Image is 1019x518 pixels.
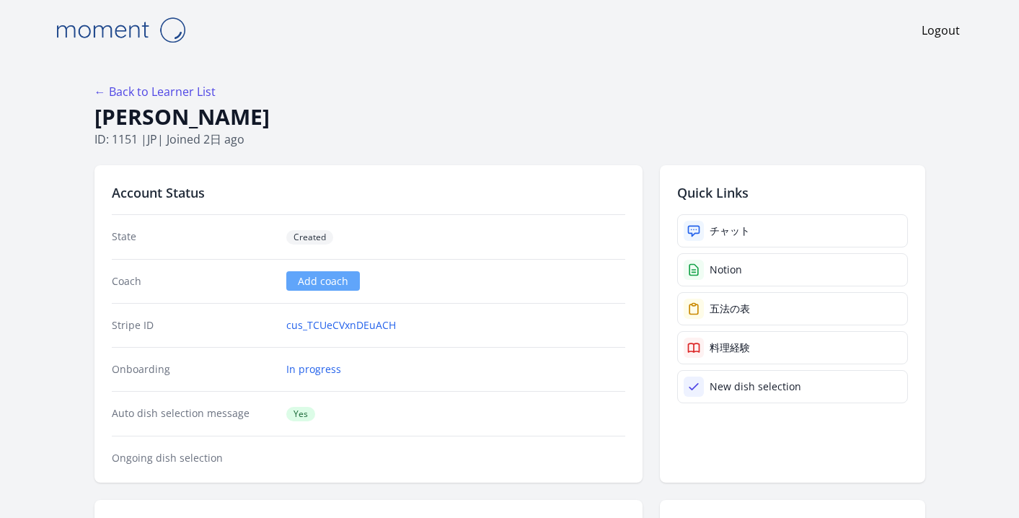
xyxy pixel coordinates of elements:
[112,274,275,289] dt: Coach
[286,271,360,291] a: Add coach
[710,302,750,316] div: 五法の表
[286,230,333,245] span: Created
[112,451,275,465] dt: Ongoing dish selection
[286,407,315,421] span: Yes
[94,84,216,100] a: ← Back to Learner List
[677,183,908,203] h2: Quick Links
[94,103,925,131] h1: [PERSON_NAME]
[286,362,341,377] a: In progress
[710,263,742,277] div: Notion
[112,406,275,421] dt: Auto dish selection message
[94,131,925,148] p: ID: 1151 | | Joined 2日 ago
[677,370,908,403] a: New dish selection
[48,12,193,48] img: Moment
[710,379,801,394] div: New dish selection
[112,362,275,377] dt: Onboarding
[286,318,396,333] a: cus_TCUeCVxnDEuACH
[710,224,750,238] div: チャット
[677,331,908,364] a: 料理経験
[677,253,908,286] a: Notion
[112,318,275,333] dt: Stripe ID
[677,214,908,247] a: チャット
[147,131,157,147] span: jp
[677,292,908,325] a: 五法の表
[710,341,750,355] div: 料理経験
[112,183,625,203] h2: Account Status
[112,229,275,245] dt: State
[922,22,960,39] a: Logout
